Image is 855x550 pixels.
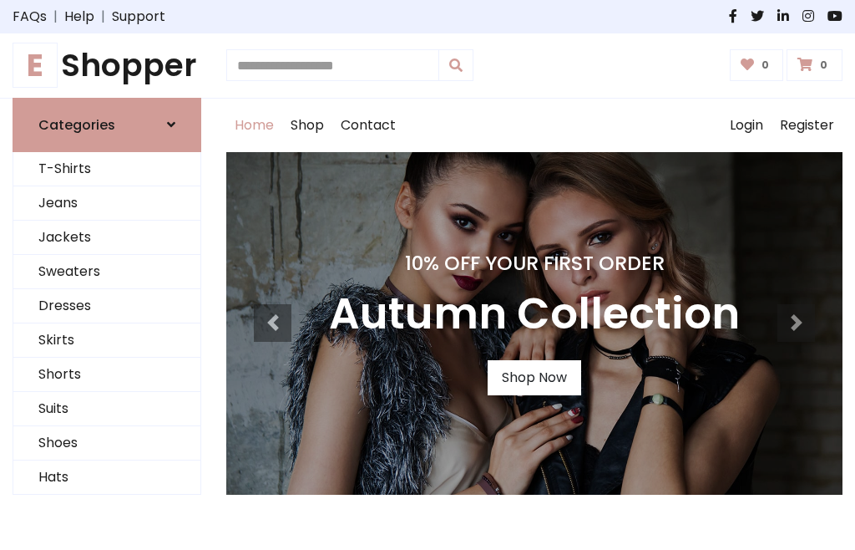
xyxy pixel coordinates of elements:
a: Jeans [13,186,200,221]
a: Dresses [13,289,200,323]
a: 0 [730,49,784,81]
span: E [13,43,58,88]
a: 0 [787,49,842,81]
a: Register [772,99,842,152]
a: Login [721,99,772,152]
a: Shorts [13,358,200,392]
h3: Autumn Collection [329,288,740,340]
a: Help [64,7,94,27]
a: Shoes [13,426,200,461]
a: Suits [13,392,200,426]
a: Sweaters [13,255,200,289]
span: 0 [757,58,773,73]
span: 0 [816,58,832,73]
a: T-Shirts [13,152,200,186]
h6: Categories [38,117,115,133]
a: FAQs [13,7,47,27]
a: Shop [282,99,332,152]
a: Shop Now [488,360,581,395]
a: Contact [332,99,404,152]
a: Skirts [13,323,200,358]
a: Jackets [13,221,200,255]
a: Support [112,7,165,27]
a: EShopper [13,47,201,84]
h4: 10% Off Your First Order [329,252,740,275]
span: | [94,7,112,27]
a: Hats [13,461,200,495]
a: Categories [13,98,201,152]
h1: Shopper [13,47,201,84]
a: Home [226,99,282,152]
span: | [47,7,64,27]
